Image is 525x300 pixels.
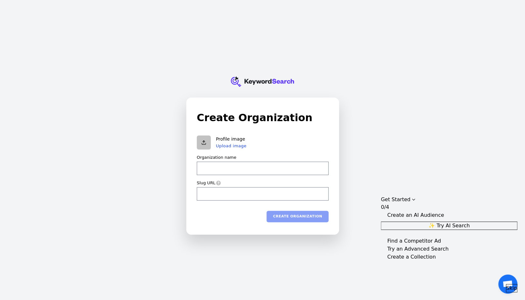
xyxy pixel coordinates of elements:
div: Find a Competitor Ad [387,237,441,245]
span: ✨ Try AI Search [429,222,470,230]
h1: Create Organization [197,110,329,125]
div: Create an AI Audience [387,211,444,219]
div: Get Started [381,196,517,292]
button: Expand Checklist [381,245,517,253]
div: Try an Advanced Search [387,245,449,253]
button: Collapse Checklist [381,196,517,211]
span: Skip [506,284,517,292]
div: Create a Collection [387,253,436,261]
button: Collapse Checklist [381,211,517,219]
span: A slug is a human-readable ID that must be unique. It’s often used in URLs. [215,180,221,185]
div: Get Started [381,196,410,203]
label: Slug URL [197,180,215,186]
div: 0/4 [381,203,389,211]
p: Profile image [216,136,246,142]
button: Skip [506,284,517,292]
button: Upload organization logo [197,135,211,150]
button: Upload image [216,143,246,148]
button: ✨ Try AI Search [381,222,517,230]
button: Expand Checklist [381,237,517,245]
button: Expand Checklist [381,253,517,261]
div: Drag to move checklist [381,196,517,203]
label: Organization name [197,155,236,160]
